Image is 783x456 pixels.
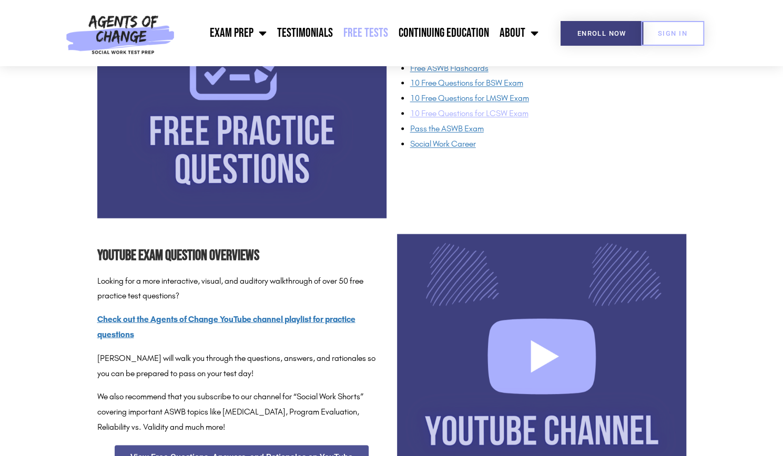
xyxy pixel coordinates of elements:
a: 10 Free Questions for BSW Exam [410,78,523,88]
a: Continuing Education [393,20,494,46]
span: Enroll Now [577,30,626,37]
a: SIGN IN [641,21,704,46]
h2: YouTube Exam Question Overviews [97,244,387,268]
a: Social Work Career [410,139,476,149]
a: Free Tests [338,20,393,46]
a: Testimonials [272,20,338,46]
a: 10 Free Questions for LCSW Exam [410,108,528,118]
span: Pass the ASWB Exam [410,123,484,133]
nav: Menu [180,20,544,46]
a: Exam Prep [205,20,272,46]
a: About [494,20,544,46]
a: Check out the Agents of Change YouTube channel playlist for practice questions [97,314,355,339]
span: SIGN IN [658,30,687,37]
p: [PERSON_NAME] will walk you through the questions, answers, and rationales so you can be prepared... [97,350,387,381]
a: Free ASWB Flashcards [410,63,489,73]
p: We also recommend that you subscribe to our channel for “Social Work Shorts” covering important A... [97,389,387,434]
a: Enroll Now [561,21,643,46]
p: Looking for a more interactive, visual, and auditory walkthrough of over 50 free practice test qu... [97,273,387,304]
a: 10 Free Questions for LMSW Exam [410,93,529,103]
a: Pass the ASWB Exam [410,123,486,133]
